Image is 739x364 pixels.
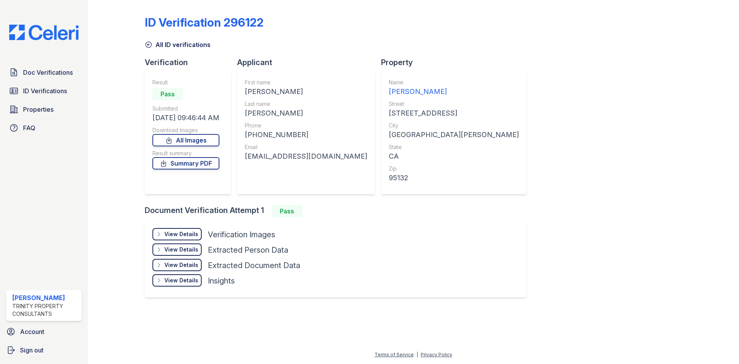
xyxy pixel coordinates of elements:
span: ID Verifications [23,86,67,96]
a: Terms of Service [375,352,414,357]
a: Sign out [3,342,85,358]
span: Sign out [20,346,43,355]
a: Name [PERSON_NAME] [389,79,519,97]
div: View Details [164,230,198,238]
div: City [389,122,519,129]
div: [PERSON_NAME] [245,86,367,97]
a: FAQ [6,120,82,136]
div: View Details [164,246,198,253]
span: Account [20,327,44,336]
div: Verification [145,57,237,68]
div: Insights [208,275,235,286]
div: [PERSON_NAME] [245,108,367,119]
a: Summary PDF [152,157,219,169]
div: [DATE] 09:46:44 AM [152,112,219,123]
div: Result [152,79,219,86]
div: Submitted [152,105,219,112]
a: All ID verifications [145,40,211,49]
div: Extracted Person Data [208,245,288,255]
a: Properties [6,102,82,117]
div: [PERSON_NAME] [389,86,519,97]
div: [STREET_ADDRESS] [389,108,519,119]
span: Properties [23,105,54,114]
a: Account [3,324,85,339]
div: CA [389,151,519,162]
div: Street [389,100,519,108]
div: State [389,143,519,151]
div: Download Images [152,126,219,134]
div: [EMAIL_ADDRESS][DOMAIN_NAME] [245,151,367,162]
a: All Images [152,134,219,146]
a: Privacy Policy [421,352,452,357]
div: Phone [245,122,367,129]
div: Pass [152,88,183,100]
div: [GEOGRAPHIC_DATA][PERSON_NAME] [389,129,519,140]
div: Pass [272,205,303,217]
div: ID Verification 296122 [145,15,264,29]
div: Email [245,143,367,151]
div: Last name [245,100,367,108]
div: View Details [164,277,198,284]
div: Result summary [152,149,219,157]
div: Trinity Property Consultants [12,302,79,318]
div: [PHONE_NUMBER] [245,129,367,140]
div: Name [389,79,519,86]
div: View Details [164,261,198,269]
div: 95132 [389,173,519,183]
div: Document Verification Attempt 1 [145,205,533,217]
span: FAQ [23,123,35,133]
div: First name [245,79,367,86]
span: Doc Verifications [23,68,73,77]
div: Extracted Document Data [208,260,300,271]
img: CE_Logo_Blue-a8612792a0a2168367f1c8372b55b34899dd931a85d93a1a3d3e32e68fde9ad4.png [3,25,85,40]
a: Doc Verifications [6,65,82,80]
div: Applicant [237,57,381,68]
div: [PERSON_NAME] [12,293,79,302]
a: ID Verifications [6,83,82,99]
div: Zip [389,165,519,173]
div: Property [381,57,533,68]
div: Verification Images [208,229,275,240]
div: | [416,352,418,357]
